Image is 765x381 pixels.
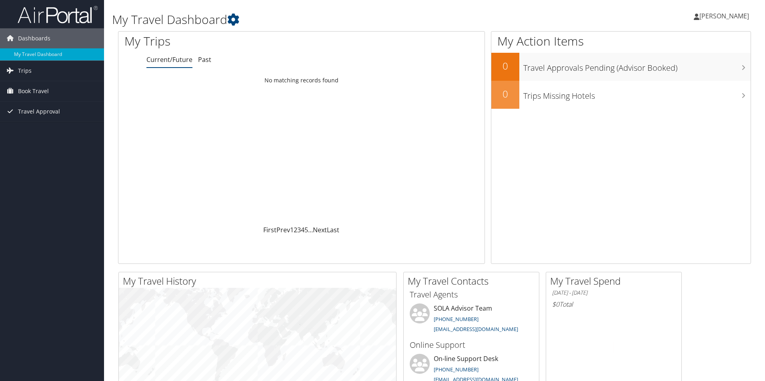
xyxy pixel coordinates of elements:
[124,33,326,50] h1: My Trips
[18,28,50,48] span: Dashboards
[491,81,751,109] a: 0Trips Missing Hotels
[699,12,749,20] span: [PERSON_NAME]
[263,225,276,234] a: First
[410,339,533,351] h3: Online Support
[327,225,339,234] a: Last
[552,289,675,297] h6: [DATE] - [DATE]
[434,325,518,333] a: [EMAIL_ADDRESS][DOMAIN_NAME]
[434,315,479,323] a: [PHONE_NUMBER]
[406,303,537,336] li: SOLA Advisor Team
[491,33,751,50] h1: My Action Items
[491,53,751,81] a: 0Travel Approvals Pending (Advisor Booked)
[552,300,559,309] span: $0
[112,11,542,28] h1: My Travel Dashboard
[297,225,301,234] a: 3
[434,366,479,373] a: [PHONE_NUMBER]
[313,225,327,234] a: Next
[18,81,49,101] span: Book Travel
[146,55,192,64] a: Current/Future
[304,225,308,234] a: 5
[552,300,675,309] h6: Total
[523,58,751,74] h3: Travel Approvals Pending (Advisor Booked)
[294,225,297,234] a: 2
[308,225,313,234] span: …
[290,225,294,234] a: 1
[410,289,533,300] h3: Travel Agents
[301,225,304,234] a: 4
[491,59,519,73] h2: 0
[18,5,98,24] img: airportal-logo.png
[491,87,519,101] h2: 0
[118,73,485,88] td: No matching records found
[18,102,60,122] span: Travel Approval
[408,274,539,288] h2: My Travel Contacts
[694,4,757,28] a: [PERSON_NAME]
[276,225,290,234] a: Prev
[123,274,396,288] h2: My Travel History
[550,274,681,288] h2: My Travel Spend
[18,61,32,81] span: Trips
[198,55,211,64] a: Past
[523,86,751,102] h3: Trips Missing Hotels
